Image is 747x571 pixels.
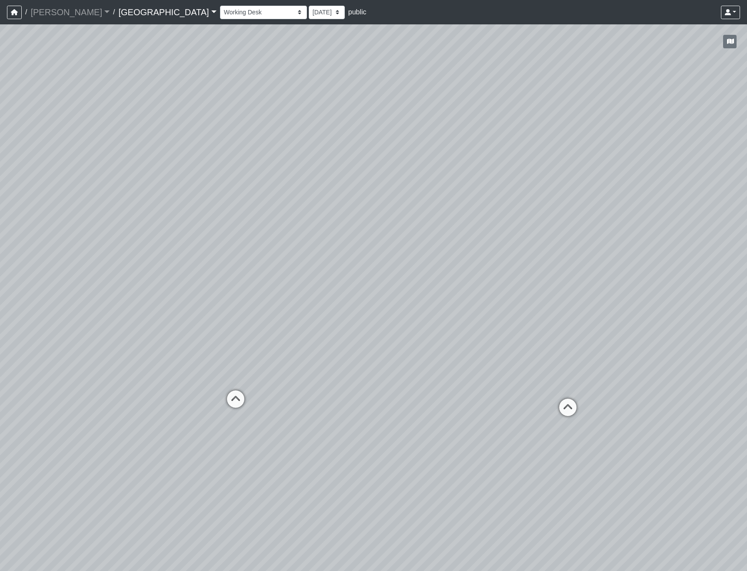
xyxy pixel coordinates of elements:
span: / [110,3,118,21]
a: [GEOGRAPHIC_DATA] [118,3,216,21]
a: [PERSON_NAME] [30,3,110,21]
span: public [348,8,367,16]
iframe: Ybug feedback widget [7,554,58,571]
span: / [22,3,30,21]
